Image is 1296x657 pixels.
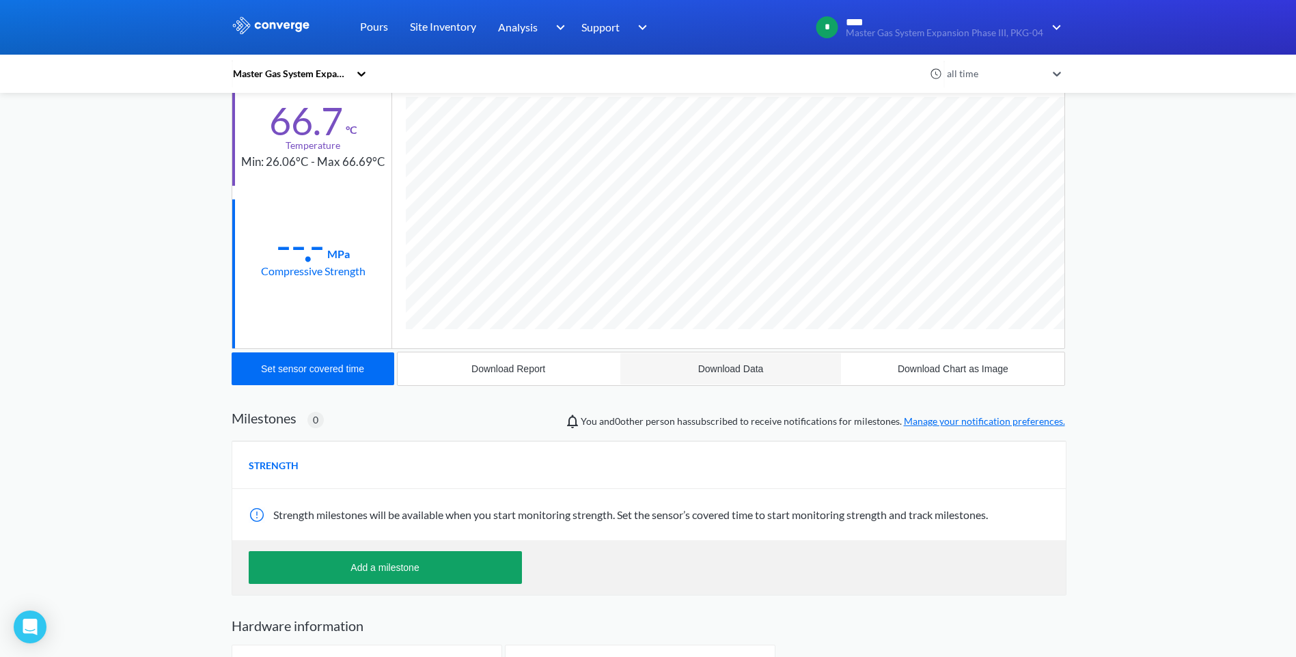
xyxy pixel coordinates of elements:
div: --.- [276,228,325,262]
div: 66.7 [269,104,343,138]
h2: Hardware information [232,617,1065,634]
span: Master Gas System Expansion Phase III, PKG-04 [846,28,1043,38]
img: downArrow.svg [547,19,568,36]
div: Download Report [471,363,545,374]
div: Download Data [698,363,764,374]
button: Download Chart as Image [842,352,1064,385]
div: Open Intercom Messenger [14,611,46,643]
img: logo_ewhite.svg [232,16,311,34]
button: Add a milestone [249,551,522,584]
div: Compressive Strength [261,262,366,279]
span: 0 other [615,415,644,427]
div: Master Gas System Expansion Phase III, PKG-04 [232,66,349,81]
span: 0 [313,413,318,428]
span: Analysis [498,18,538,36]
div: all time [943,66,1046,81]
span: Support [581,18,620,36]
button: Set sensor covered time [232,352,394,385]
img: notifications-icon.svg [564,413,581,430]
button: Download Data [620,352,842,385]
div: Temperature [286,138,340,153]
h2: Milestones [232,410,297,426]
span: STRENGTH [249,458,299,473]
button: Download Report [398,352,620,385]
span: Strength milestones will be available when you start monitoring strength. Set the sensor’s covere... [273,508,988,521]
img: downArrow.svg [1043,19,1065,36]
a: Manage your notification preferences. [904,415,1065,427]
img: icon-clock.svg [930,68,942,80]
div: Set sensor covered time [261,363,364,374]
span: You and person has subscribed to receive notifications for milestones. [581,414,1065,429]
div: Min: 26.06°C - Max 66.69°C [241,153,385,171]
div: Download Chart as Image [898,363,1008,374]
img: downArrow.svg [629,19,651,36]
